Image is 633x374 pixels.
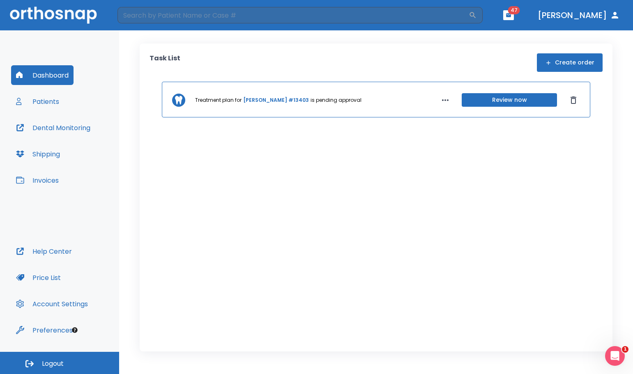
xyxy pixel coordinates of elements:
p: is pending approval [311,96,361,104]
button: Dismiss [567,94,580,107]
span: Logout [42,359,64,368]
button: Preferences [11,320,78,340]
button: Price List [11,268,66,287]
span: 1 [622,346,628,353]
button: Account Settings [11,294,93,314]
button: Shipping [11,144,65,164]
button: [PERSON_NAME] [534,8,623,23]
button: Patients [11,92,64,111]
p: Task List [150,53,180,72]
input: Search by Patient Name or Case # [117,7,469,23]
img: Orthosnap [10,7,97,23]
button: Dental Monitoring [11,118,95,138]
div: Tooltip anchor [71,326,78,334]
iframe: Intercom live chat [605,346,625,366]
span: 47 [508,6,520,14]
button: Invoices [11,170,64,190]
button: Dashboard [11,65,74,85]
button: Review now [462,93,557,107]
a: [PERSON_NAME] #13403 [243,96,309,104]
button: Help Center [11,241,77,261]
p: Treatment plan for [195,96,242,104]
button: Create order [537,53,603,72]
